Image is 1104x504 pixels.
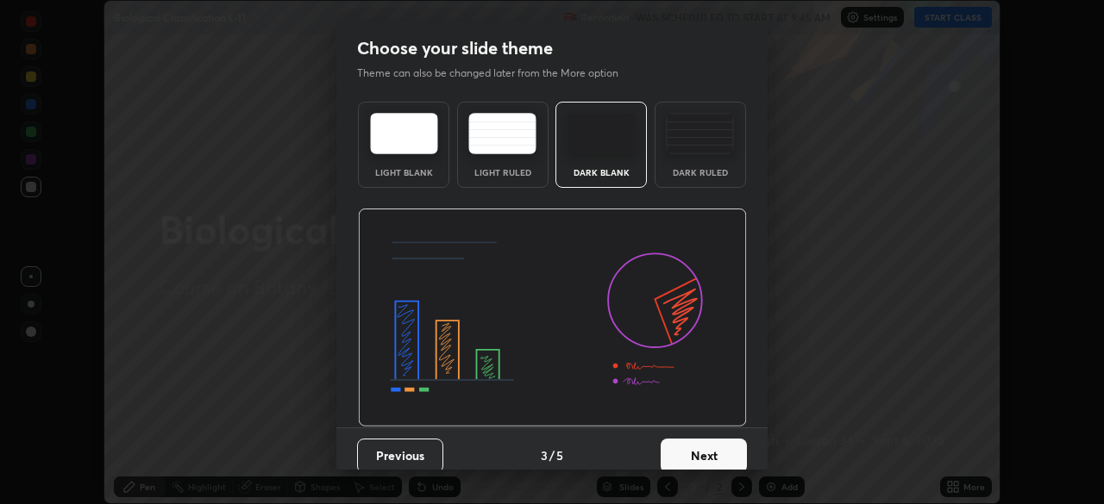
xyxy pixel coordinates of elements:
img: darkThemeBanner.d06ce4a2.svg [358,208,747,427]
h4: 5 [556,446,563,464]
div: Light Blank [369,168,438,177]
p: Theme can also be changed later from the More option [357,65,637,81]
img: lightTheme.e5ed3b09.svg [370,113,438,154]
img: darkRuledTheme.de295e13.svg [666,113,734,154]
button: Next [661,439,747,473]
h4: 3 [541,446,548,464]
h2: Choose your slide theme [357,37,553,59]
img: lightRuledTheme.5fabf969.svg [468,113,536,154]
div: Light Ruled [468,168,537,177]
div: Dark Ruled [666,168,735,177]
h4: / [549,446,555,464]
div: Dark Blank [567,168,636,177]
button: Previous [357,439,443,473]
img: darkTheme.f0cc69e5.svg [568,113,636,154]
